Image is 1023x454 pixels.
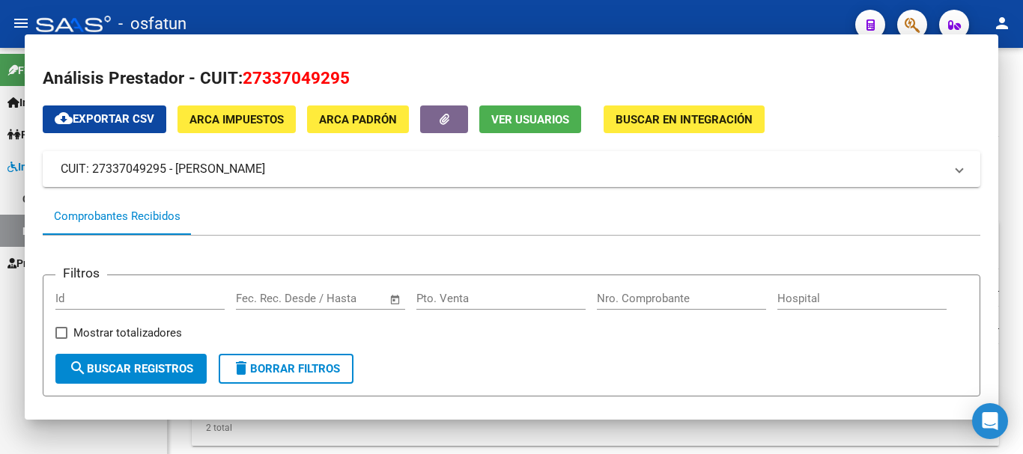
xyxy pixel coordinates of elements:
[192,420,232,436] div: 2 total
[307,105,409,133] button: ARCA Padrón
[310,292,383,305] input: Fecha fin
[55,112,154,126] span: Exportar CSV
[69,359,87,377] mat-icon: search
[69,362,193,375] span: Buscar Registros
[319,113,397,126] span: ARCA Padrón
[604,105,765,133] button: Buscar en Integración
[236,292,297,305] input: Fecha inicio
[55,109,73,127] mat-icon: cloud_download
[219,354,353,384] button: Borrar Filtros
[491,113,569,126] span: Ver Usuarios
[55,354,207,384] button: Buscar Registros
[54,208,180,225] div: Comprobantes Recibidos
[43,105,166,133] button: Exportar CSV
[993,14,1011,32] mat-icon: person
[118,7,186,40] span: - osfatun
[7,94,46,111] span: Inicio
[61,160,944,178] mat-panel-title: CUIT: 27337049295 - [PERSON_NAME]
[232,359,250,377] mat-icon: delete
[7,62,85,79] span: Firma Express
[243,68,350,88] span: 27337049295
[7,126,55,143] span: Padrón
[972,403,1008,439] div: Open Intercom Messenger
[12,14,30,32] mat-icon: menu
[387,291,404,308] button: Open calendar
[616,113,753,126] span: Buscar en Integración
[55,263,107,283] h3: Filtros
[7,255,144,272] span: Prestadores / Proveedores
[73,324,182,342] span: Mostrar totalizadores
[189,113,284,126] span: ARCA Impuestos
[177,105,296,133] button: ARCA Impuestos
[232,362,340,375] span: Borrar Filtros
[7,159,146,175] span: Integración (discapacidad)
[479,105,581,133] button: Ver Usuarios
[43,151,980,187] mat-expansion-panel-header: CUIT: 27337049295 - [PERSON_NAME]
[43,66,980,91] h2: Análisis Prestador - CUIT:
